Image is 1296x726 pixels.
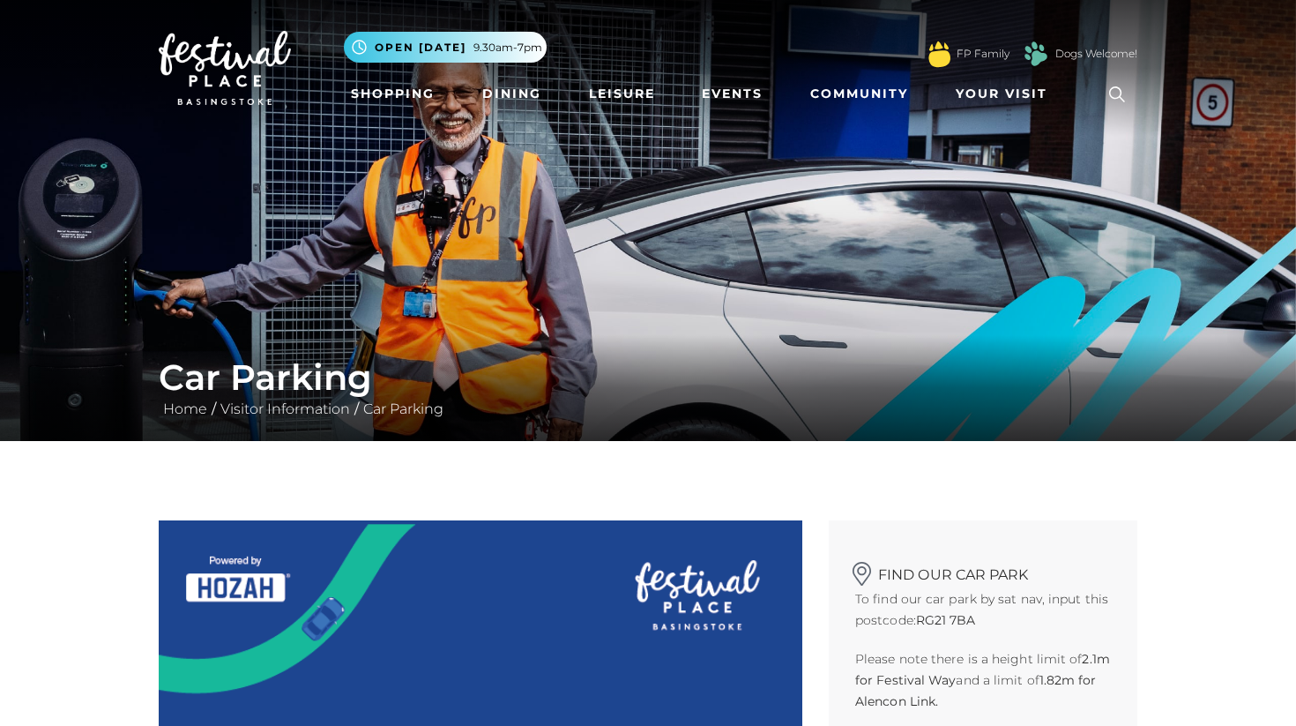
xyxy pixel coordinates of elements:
p: Please note there is a height limit of and a limit of [855,648,1111,712]
h1: Car Parking [159,356,1137,399]
p: To find our car park by sat nav, input this postcode: [855,588,1111,631]
h2: Find our car park [855,556,1111,583]
strong: RG21 7BA [916,612,976,628]
a: Leisure [582,78,662,110]
a: Dining [475,78,548,110]
button: Open [DATE] 9.30am-7pm [344,32,547,63]
a: Your Visit [949,78,1063,110]
a: Home [159,400,212,417]
a: Community [803,78,915,110]
a: Visitor Information [216,400,354,417]
a: Car Parking [359,400,448,417]
a: Dogs Welcome! [1055,46,1137,62]
span: 9.30am-7pm [473,40,542,56]
a: FP Family [957,46,1009,62]
span: Your Visit [956,85,1047,103]
a: Events [695,78,770,110]
a: Shopping [344,78,442,110]
img: Festival Place Logo [159,31,291,105]
div: / / [145,356,1151,420]
span: Open [DATE] [375,40,466,56]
